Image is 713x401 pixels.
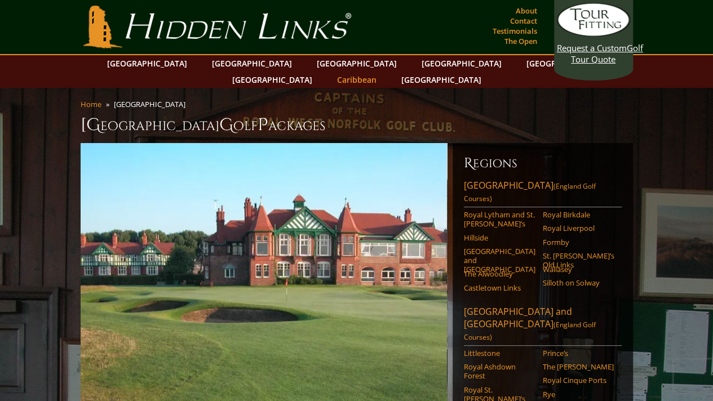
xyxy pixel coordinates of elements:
[311,55,402,72] a: [GEOGRAPHIC_DATA]
[507,13,540,29] a: Contact
[464,233,535,242] a: Hillside
[543,376,614,385] a: Royal Cinque Ports
[464,362,535,381] a: Royal Ashdown Forest
[502,33,540,49] a: The Open
[543,362,614,371] a: The [PERSON_NAME]
[114,99,190,109] li: [GEOGRAPHIC_DATA]
[543,251,614,270] a: St. [PERSON_NAME]’s Old Links
[464,320,596,342] span: (England Golf Courses)
[543,210,614,219] a: Royal Birkdale
[331,72,382,88] a: Caribbean
[557,42,627,54] span: Request a Custom
[464,179,622,207] a: [GEOGRAPHIC_DATA](England Golf Courses)
[543,390,614,399] a: Rye
[464,154,622,172] h6: Regions
[464,305,622,346] a: [GEOGRAPHIC_DATA] and [GEOGRAPHIC_DATA](England Golf Courses)
[396,72,487,88] a: [GEOGRAPHIC_DATA]
[464,247,535,274] a: [GEOGRAPHIC_DATA] and [GEOGRAPHIC_DATA]
[101,55,193,72] a: [GEOGRAPHIC_DATA]
[219,114,233,136] span: G
[543,278,614,287] a: Silloth on Solway
[81,114,633,136] h1: [GEOGRAPHIC_DATA] olf ackages
[416,55,507,72] a: [GEOGRAPHIC_DATA]
[227,72,318,88] a: [GEOGRAPHIC_DATA]
[464,349,535,358] a: Littlestone
[464,283,535,292] a: Castletown Links
[206,55,298,72] a: [GEOGRAPHIC_DATA]
[543,265,614,274] a: Wallasey
[513,3,540,19] a: About
[464,210,535,229] a: Royal Lytham and St. [PERSON_NAME]’s
[521,55,612,72] a: [GEOGRAPHIC_DATA]
[464,181,596,203] span: (England Golf Courses)
[557,3,630,65] a: Request a CustomGolf Tour Quote
[543,224,614,233] a: Royal Liverpool
[464,269,535,278] a: The Alwoodley
[543,349,614,358] a: Prince’s
[543,238,614,247] a: Formby
[81,99,101,109] a: Home
[490,23,540,39] a: Testimonials
[258,114,268,136] span: P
